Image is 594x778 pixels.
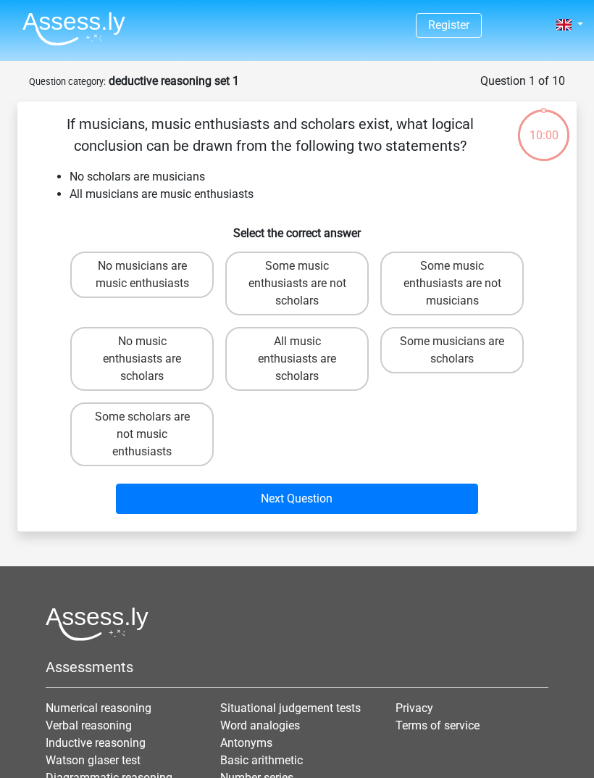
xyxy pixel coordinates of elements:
h6: Select the correct answer [41,215,553,240]
label: Some music enthusiasts are not musicians [380,252,524,315]
img: Assessly logo [46,607,148,641]
label: Some music enthusiasts are not scholars [225,252,369,315]
a: Basic arithmetic [220,753,303,767]
button: Next Question [116,484,479,514]
h5: Assessments [46,658,548,676]
strong: deductive reasoning set 1 [109,74,239,88]
a: Situational judgement tests [220,701,361,715]
a: Watson glaser test [46,753,141,767]
a: Antonyms [220,736,272,750]
p: If musicians, music enthusiasts and scholars exist, what logical conclusion can be drawn from the... [41,113,499,157]
a: Terms of service [396,719,480,732]
label: Some scholars are not music enthusiasts [70,402,214,466]
div: 10:00 [516,108,571,144]
div: Question 1 of 10 [480,73,565,90]
label: No musicians are music enthusiasts [70,252,214,298]
label: All music enthusiasts are scholars [225,327,369,391]
label: Some musicians are scholars [380,327,524,373]
a: Numerical reasoning [46,701,151,715]
a: Register [428,18,469,32]
small: Question category: [29,76,106,87]
a: Inductive reasoning [46,736,146,750]
li: No scholars are musicians [70,168,553,186]
li: All musicians are music enthusiasts [70,186,553,203]
a: Word analogies [220,719,300,732]
label: No music enthusiasts are scholars [70,327,214,391]
a: Verbal reasoning [46,719,132,732]
img: Assessly [22,12,125,46]
a: Privacy [396,701,433,715]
